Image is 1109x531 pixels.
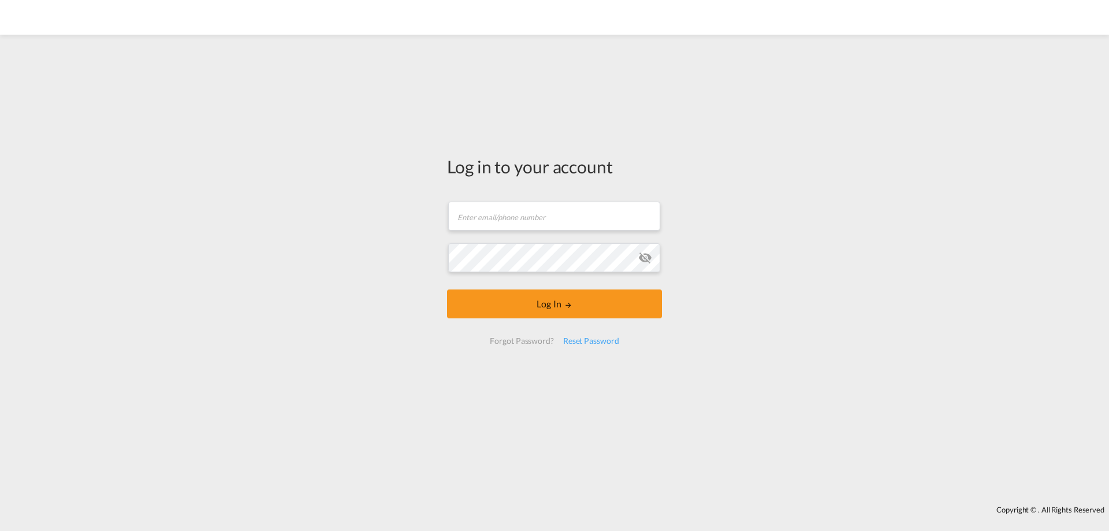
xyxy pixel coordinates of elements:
div: Reset Password [559,331,624,351]
md-icon: icon-eye-off [638,251,652,265]
div: Forgot Password? [485,331,558,351]
button: LOGIN [447,289,662,318]
input: Enter email/phone number [448,202,660,231]
div: Log in to your account [447,154,662,179]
